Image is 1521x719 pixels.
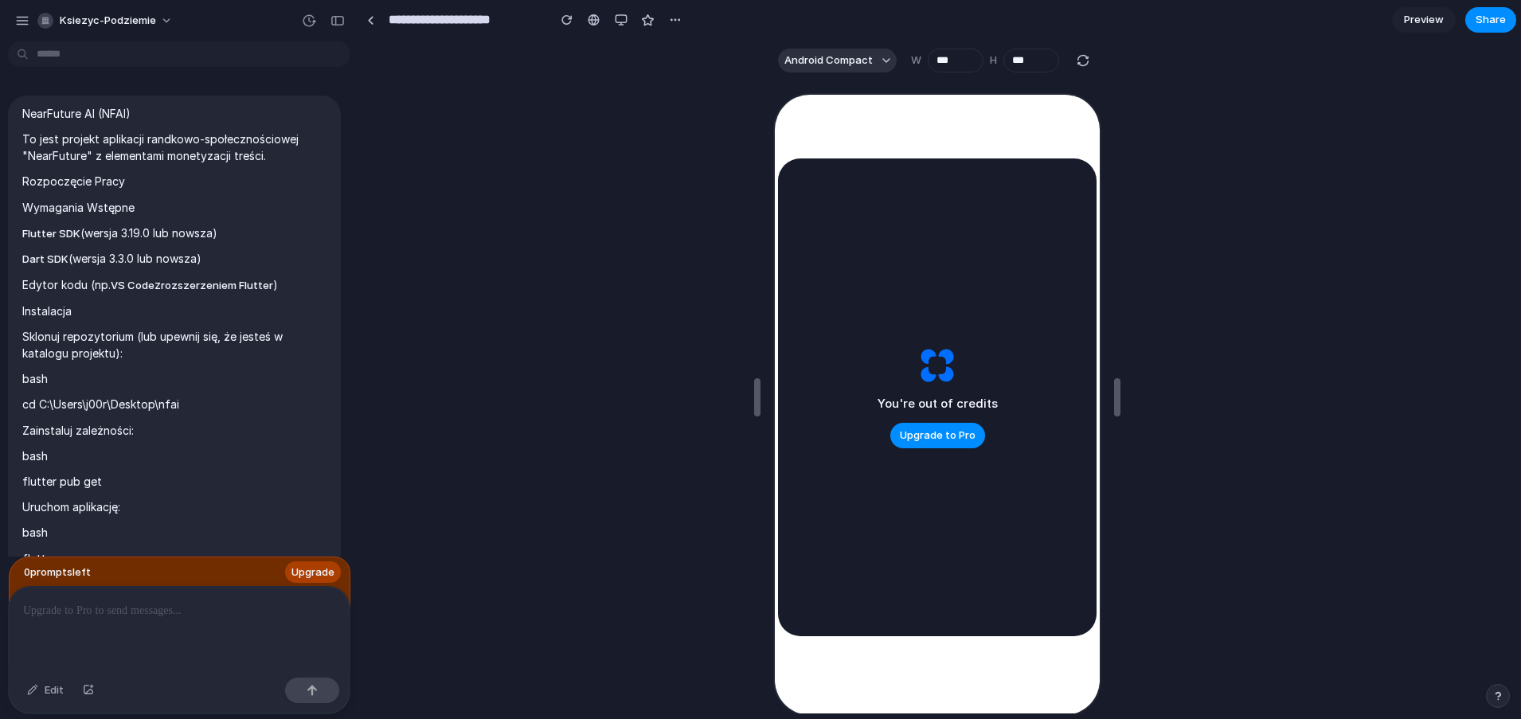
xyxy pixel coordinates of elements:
[22,370,326,387] p: bash
[22,250,326,268] p: (wersja 3.3.0 lub nowsza)
[22,303,326,319] p: Instalacja
[878,395,998,413] h2: You're out of credits
[31,8,181,33] button: ksiezyc-podziemie
[22,328,326,361] p: Sklonuj repozytorium (lub upewnij się, że jesteś w katalogu projektu):
[22,473,326,490] p: flutter pub get
[22,447,326,464] p: bash
[22,524,326,541] p: bash
[778,49,897,72] button: Android Compact
[900,428,976,444] span: Upgrade to Pro
[784,53,873,68] span: Android Compact
[22,422,326,439] p: Zainstaluj zależności:
[285,561,341,584] button: Upgrade
[22,498,326,515] p: Uruchom aplikację:
[60,13,156,29] span: ksiezyc-podziemie
[990,53,997,68] label: H
[1476,12,1506,28] span: Share
[161,279,273,291] a: rozszerzeniem Flutter
[890,423,985,448] button: Upgrade to Pro
[22,276,326,294] p: Edytor kodu (np. z )
[22,396,326,412] p: cd C:\Users\j00r\Desktop\nfai
[22,227,80,240] a: Flutter SDK
[24,565,91,580] span: 0 prompt s left
[22,550,326,567] p: flutter run
[1404,12,1444,28] span: Preview
[911,53,921,68] label: W
[1465,7,1516,33] button: Share
[22,173,326,190] p: Rozpoczęcie Pracy
[111,279,154,291] a: VS Code
[291,565,334,580] span: Upgrade
[1392,7,1456,33] a: Preview
[22,131,326,164] p: To jest projekt aplikacji randkowo-społecznościowej "NearFuture" z elementami monetyzacji treści.
[22,225,326,242] p: (wersja 3.19.0 lub nowsza)
[22,105,326,122] p: NearFuture AI (NFAI)
[22,199,326,216] p: Wymagania Wstępne
[22,252,68,265] a: Dart SDK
